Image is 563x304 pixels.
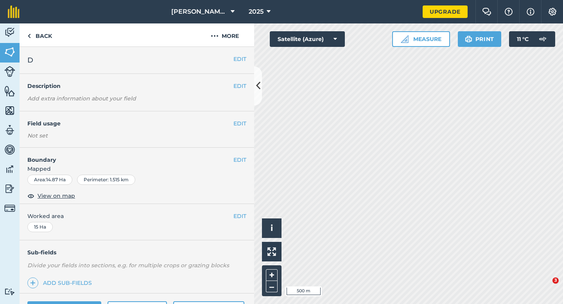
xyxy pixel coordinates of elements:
[262,218,281,238] button: i
[465,34,472,44] img: svg+xml;base64,PHN2ZyB4bWxucz0iaHR0cDovL3d3dy53My5vcmcvMjAwMC9zdmciIHdpZHRoPSIxOSIgaGVpZ2h0PSIyNC...
[4,27,15,38] img: svg+xml;base64,PD94bWwgdmVyc2lvbj0iMS4wIiBlbmNvZGluZz0idXRmLTgiPz4KPCEtLSBHZW5lcmF0b3I6IEFkb2JlIE...
[38,191,75,200] span: View on map
[27,175,72,185] div: Area : 14.87 Ha
[4,105,15,116] img: svg+xml;base64,PHN2ZyB4bWxucz0iaHR0cDovL3d3dy53My5vcmcvMjAwMC9zdmciIHdpZHRoPSI1NiIgaGVpZ2h0PSI2MC...
[27,262,229,269] em: Divide your fields into sections, e.g. for multiple crops or grazing blocks
[20,148,233,164] h4: Boundary
[267,247,276,256] img: Four arrows, one pointing top left, one top right, one bottom right and the last bottom left
[4,163,15,175] img: svg+xml;base64,PD94bWwgdmVyc2lvbj0iMS4wIiBlbmNvZGluZz0idXRmLTgiPz4KPCEtLSBHZW5lcmF0b3I6IEFkb2JlIE...
[423,5,468,18] a: Upgrade
[4,203,15,214] img: svg+xml;base64,PD94bWwgdmVyc2lvbj0iMS4wIiBlbmNvZGluZz0idXRmLTgiPz4KPCEtLSBHZW5lcmF0b3I6IEFkb2JlIE...
[266,269,278,281] button: +
[27,191,75,200] button: View on map
[458,31,502,47] button: Print
[27,277,95,288] a: Add sub-fields
[27,119,233,128] h4: Field usage
[8,5,20,18] img: fieldmargin Logo
[527,7,534,16] img: svg+xml;base64,PHN2ZyB4bWxucz0iaHR0cDovL3d3dy53My5vcmcvMjAwMC9zdmciIHdpZHRoPSIxNyIgaGVpZ2h0PSIxNy...
[27,222,53,232] div: 15 Ha
[20,248,254,257] h4: Sub-fields
[171,7,228,16] span: [PERSON_NAME] Farming Partnership
[27,191,34,200] img: svg+xml;base64,PHN2ZyB4bWxucz0iaHR0cDovL3d3dy53My5vcmcvMjAwMC9zdmciIHdpZHRoPSIxOCIgaGVpZ2h0PSIyNC...
[27,31,31,41] img: svg+xml;base64,PHN2ZyB4bWxucz0iaHR0cDovL3d3dy53My5vcmcvMjAwMC9zdmciIHdpZHRoPSI5IiBoZWlnaHQ9IjI0Ii...
[249,7,264,16] span: 2025
[271,223,273,233] span: i
[20,165,254,173] span: Mapped
[392,31,450,47] button: Measure
[4,144,15,156] img: svg+xml;base64,PD94bWwgdmVyc2lvbj0iMS4wIiBlbmNvZGluZz0idXRmLTgiPz4KPCEtLSBHZW5lcmF0b3I6IEFkb2JlIE...
[27,95,136,102] em: Add extra information about your field
[482,8,491,16] img: Two speech bubbles overlapping with the left bubble in the forefront
[4,124,15,136] img: svg+xml;base64,PD94bWwgdmVyc2lvbj0iMS4wIiBlbmNvZGluZz0idXRmLTgiPz4KPCEtLSBHZW5lcmF0b3I6IEFkb2JlIE...
[536,277,555,296] iframe: Intercom live chat
[4,66,15,77] img: svg+xml;base64,PD94bWwgdmVyc2lvbj0iMS4wIiBlbmNvZGluZz0idXRmLTgiPz4KPCEtLSBHZW5lcmF0b3I6IEFkb2JlIE...
[195,23,254,46] button: More
[233,55,246,63] button: EDIT
[504,8,513,16] img: A question mark icon
[4,85,15,97] img: svg+xml;base64,PHN2ZyB4bWxucz0iaHR0cDovL3d3dy53My5vcmcvMjAwMC9zdmciIHdpZHRoPSI1NiIgaGVpZ2h0PSI2MC...
[30,278,36,288] img: svg+xml;base64,PHN2ZyB4bWxucz0iaHR0cDovL3d3dy53My5vcmcvMjAwMC9zdmciIHdpZHRoPSIxNCIgaGVpZ2h0PSIyNC...
[233,212,246,220] button: EDIT
[211,31,219,41] img: svg+xml;base64,PHN2ZyB4bWxucz0iaHR0cDovL3d3dy53My5vcmcvMjAwMC9zdmciIHdpZHRoPSIyMCIgaGVpZ2h0PSIyNC...
[266,281,278,292] button: –
[535,31,550,47] img: svg+xml;base64,PD94bWwgdmVyc2lvbj0iMS4wIiBlbmNvZGluZz0idXRmLTgiPz4KPCEtLSBHZW5lcmF0b3I6IEFkb2JlIE...
[509,31,555,47] button: 11 °C
[27,132,246,139] div: Not set
[77,175,135,185] div: Perimeter : 1.515 km
[233,82,246,90] button: EDIT
[4,183,15,195] img: svg+xml;base64,PD94bWwgdmVyc2lvbj0iMS4wIiBlbmNvZGluZz0idXRmLTgiPz4KPCEtLSBHZW5lcmF0b3I6IEFkb2JlIE...
[4,288,15,295] img: svg+xml;base64,PD94bWwgdmVyc2lvbj0iMS4wIiBlbmNvZGluZz0idXRmLTgiPz4KPCEtLSBHZW5lcmF0b3I6IEFkb2JlIE...
[270,31,345,47] button: Satellite (Azure)
[401,35,409,43] img: Ruler icon
[233,156,246,164] button: EDIT
[20,23,60,46] a: Back
[233,119,246,128] button: EDIT
[27,82,246,90] h4: Description
[27,55,33,66] span: D
[27,212,246,220] span: Worked area
[552,277,559,284] span: 3
[517,31,529,47] span: 11 ° C
[4,46,15,58] img: svg+xml;base64,PHN2ZyB4bWxucz0iaHR0cDovL3d3dy53My5vcmcvMjAwMC9zdmciIHdpZHRoPSI1NiIgaGVpZ2h0PSI2MC...
[548,8,557,16] img: A cog icon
